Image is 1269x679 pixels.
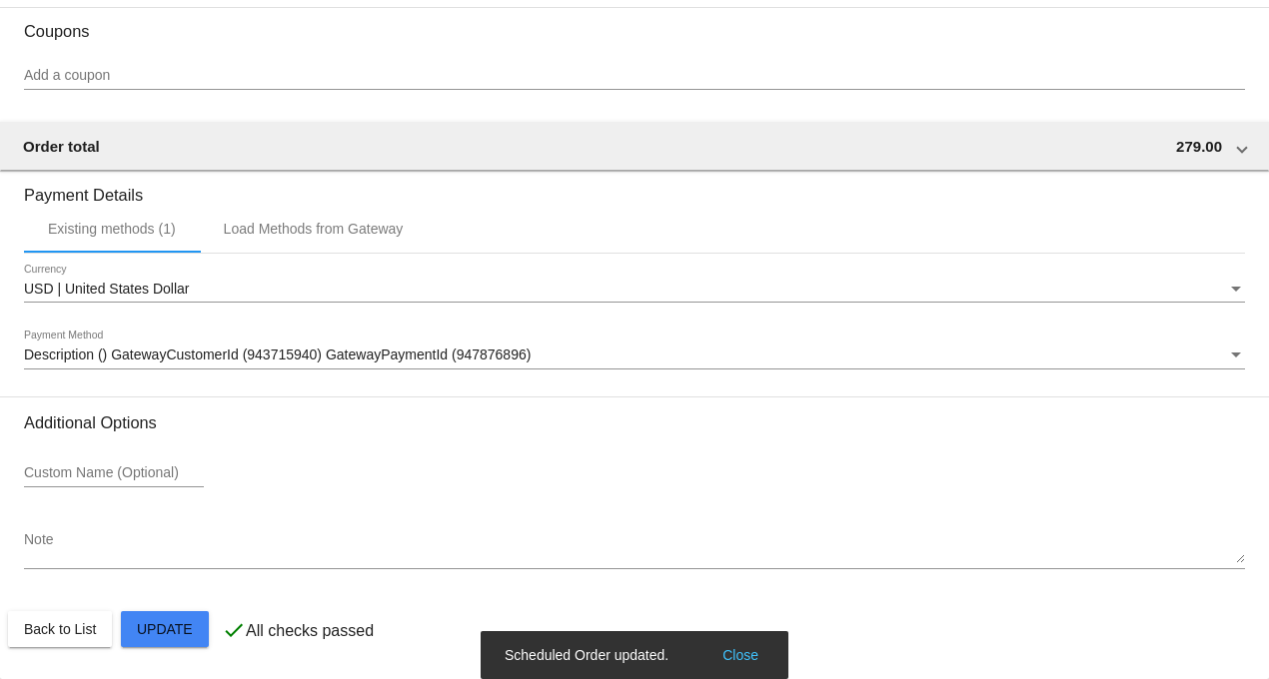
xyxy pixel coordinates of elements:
span: Back to List [24,621,96,637]
input: Add a coupon [24,68,1245,84]
h3: Coupons [24,7,1245,41]
mat-select: Currency [24,282,1245,298]
button: Update [121,611,209,647]
button: Close [716,645,764,665]
span: USD | United States Dollar [24,281,189,297]
h3: Additional Options [24,413,1245,432]
h3: Payment Details [24,171,1245,205]
span: 279.00 [1176,138,1222,155]
p: All checks passed [246,622,374,640]
simple-snack-bar: Scheduled Order updated. [505,645,764,665]
mat-select: Payment Method [24,347,1245,363]
span: Description () GatewayCustomerId (943715940) GatewayPaymentId (947876896) [24,346,531,362]
input: Custom Name (Optional) [24,465,204,481]
button: Back to List [8,611,112,647]
div: Existing methods (1) [48,221,176,237]
mat-icon: check [222,618,246,642]
span: Update [137,621,193,637]
span: Order total [23,138,100,155]
div: Load Methods from Gateway [224,221,404,237]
